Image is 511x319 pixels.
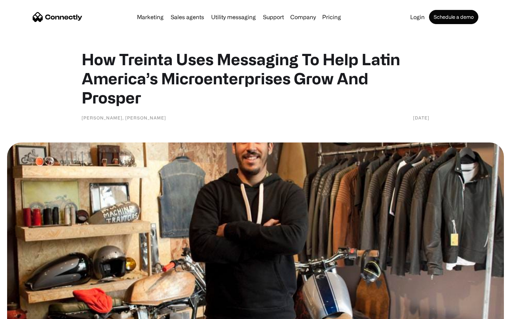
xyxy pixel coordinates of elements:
a: Login [407,14,428,20]
div: Company [290,12,316,22]
aside: Language selected: English [7,307,43,317]
a: Sales agents [168,14,207,20]
ul: Language list [14,307,43,317]
a: Marketing [134,14,166,20]
div: [PERSON_NAME], [PERSON_NAME] [82,114,166,121]
a: Pricing [319,14,344,20]
a: Utility messaging [208,14,259,20]
h1: How Treinta Uses Messaging To Help Latin America’s Microenterprises Grow And Prosper [82,50,429,107]
div: [DATE] [413,114,429,121]
a: Support [260,14,287,20]
a: Schedule a demo [429,10,478,24]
